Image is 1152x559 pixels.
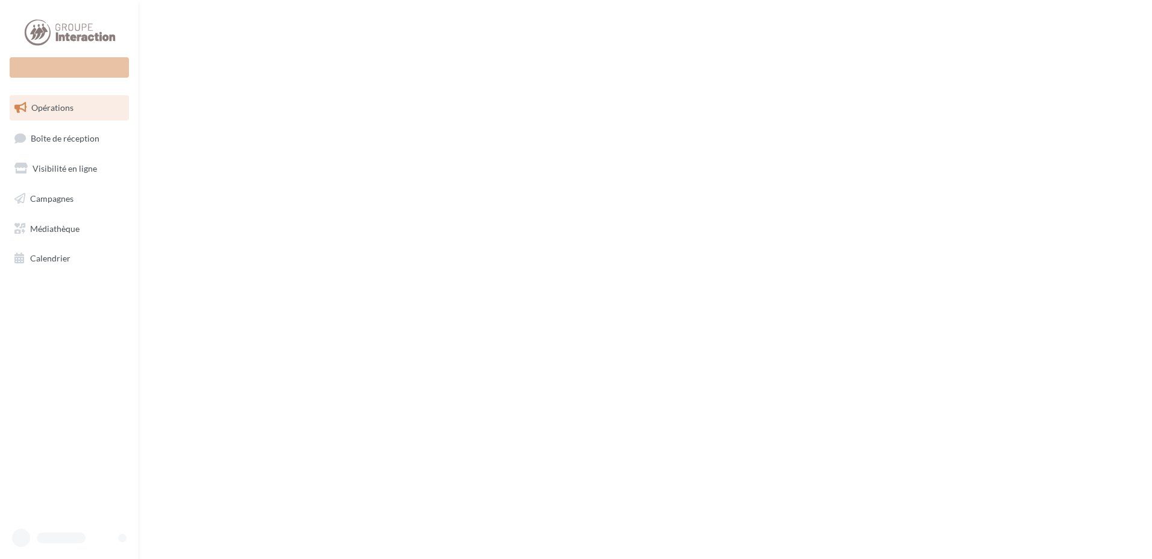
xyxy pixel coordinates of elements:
[7,216,131,242] a: Médiathèque
[31,102,74,113] span: Opérations
[30,253,70,263] span: Calendrier
[7,186,131,211] a: Campagnes
[7,125,131,151] a: Boîte de réception
[10,57,129,78] div: Nouvelle campagne
[30,193,74,204] span: Campagnes
[7,246,131,271] a: Calendrier
[7,156,131,181] a: Visibilité en ligne
[33,163,97,173] span: Visibilité en ligne
[30,223,80,233] span: Médiathèque
[31,133,99,143] span: Boîte de réception
[7,95,131,120] a: Opérations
